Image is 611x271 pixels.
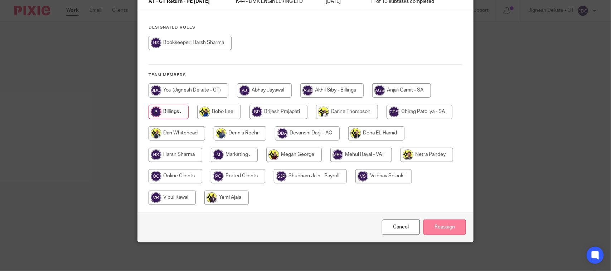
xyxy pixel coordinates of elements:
input: Reassign [423,220,466,235]
h4: Team members [149,72,462,78]
h4: Designated Roles [149,25,462,30]
a: Close this dialog window [382,220,420,235]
